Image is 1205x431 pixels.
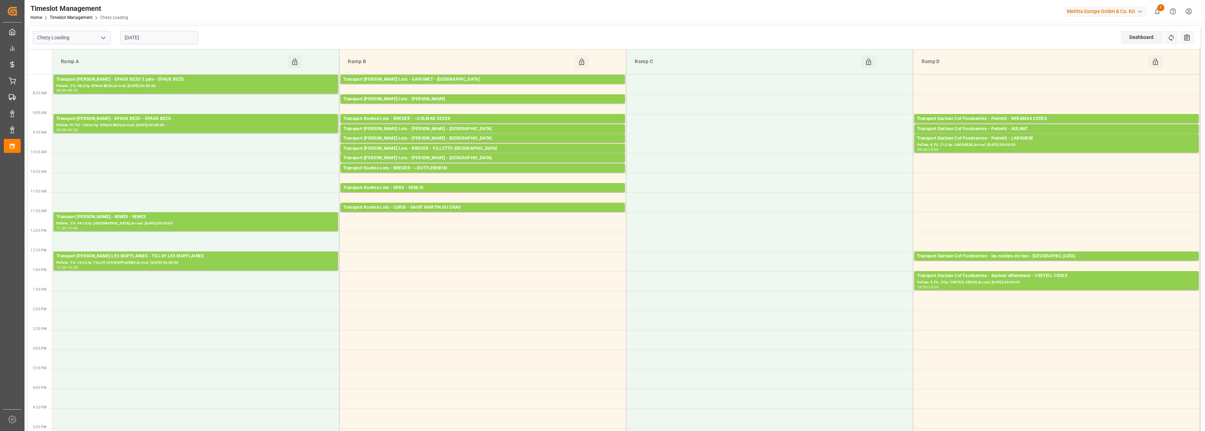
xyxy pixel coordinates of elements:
[917,126,1196,133] div: Transport Dachser Cof Foodservice - Pedretti - AULNAT
[33,111,47,115] span: 9:00 AM
[56,214,335,221] div: Transport [PERSON_NAME] - NIMES - NIMES
[927,285,928,289] div: -
[343,172,622,178] div: Pallets: 1,TU: 52,City: ~[GEOGRAPHIC_DATA],Arrival: [DATE] 00:00:00
[33,288,47,291] span: 1:30 PM
[917,285,927,289] div: 13:00
[917,253,1196,260] div: Transport Dachser Cof Foodservice - les routiers de l'est - [GEOGRAPHIC_DATA]
[632,55,861,68] div: Ramp C
[30,209,47,213] span: 11:30 AM
[33,366,47,370] span: 3:30 PM
[33,346,47,350] span: 3:00 PM
[68,89,78,92] div: 08:30
[917,260,1196,266] div: Pallets: 4,TU: 68,City: [GEOGRAPHIC_DATA],Arrival: [DATE] 00:00:00
[56,260,335,266] div: Pallets: ,TU: 242,City: TILLOY LES MOFFLAINES,Arrival: [DATE] 00:00:00
[30,150,47,154] span: 10:00 AM
[56,83,335,89] div: Pallets: ,TU: 48,City: EPAUX BEZU,Arrival: [DATE] 00:00:00
[917,122,1196,128] div: Pallets: 1,TU: 48,City: MIRAMAS CEDEX,Arrival: [DATE] 00:00:00
[343,155,622,162] div: Transport [PERSON_NAME] Lots - [PERSON_NAME] - [GEOGRAPHIC_DATA]
[33,130,47,134] span: 9:30 AM
[1157,4,1164,11] span: 1
[343,103,622,109] div: Pallets: 1,TU: ,City: CARQUEFOU,Arrival: [DATE] 00:00:00
[1064,5,1149,18] button: Melitta Europa GmbH & Co. KG
[917,115,1196,122] div: Transport Dachser Cof Foodservice - Pedretti - MIRAMAS CEDEX
[50,15,92,20] a: Timeslot Management
[343,152,622,158] div: Pallets: 10,TU: 742,City: [GEOGRAPHIC_DATA],Arrival: [DATE] 00:00:00
[30,3,128,14] div: Timeslot Management
[343,211,622,217] div: Pallets: ,TU: 622,City: [GEOGRAPHIC_DATA][PERSON_NAME],Arrival: [DATE] 00:00:00
[1121,31,1163,44] div: Dashboard
[343,191,622,197] div: Pallets: 1,TU: 490,City: [GEOGRAPHIC_DATA],Arrival: [DATE] 00:00:00
[33,405,47,409] span: 4:30 PM
[33,91,47,95] span: 8:30 AM
[33,425,47,429] span: 5:00 PM
[56,115,335,122] div: Transport [PERSON_NAME] - EPAUX BEZU - EPAUX BEZU
[33,31,111,44] input: Type to search/select
[343,122,622,128] div: Pallets: ,TU: 46,City: ~COLMAR CEDEX,Arrival: [DATE] 00:00:00
[917,280,1196,285] div: Pallets: 5,TU: ,City: CRETEIL CEDEX,Arrival: [DATE] 00:00:00
[33,386,47,390] span: 4:00 PM
[67,266,68,269] div: -
[343,165,622,172] div: Transport Kuehne Lots - BREGER - ~DUTTLENHEIM
[120,31,198,44] input: DD-MM-YYYY
[1149,4,1165,19] button: show 1 new notifications
[1064,6,1147,16] div: Melitta Europa GmbH & Co. KG
[56,128,67,132] div: 09:00
[919,55,1148,68] div: Ramp D
[343,83,622,89] div: Pallets: 8,TU: 1416,City: [GEOGRAPHIC_DATA],Arrival: [DATE] 00:00:00
[30,189,47,193] span: 11:00 AM
[343,184,622,191] div: Transport Kuehne Lots - DERE - SENLIS
[68,128,78,132] div: 09:30
[343,76,622,83] div: Transport [PERSON_NAME] Lots - GAVIGNET - [GEOGRAPHIC_DATA]
[343,96,622,103] div: Transport [PERSON_NAME] Lots - [PERSON_NAME]
[928,148,938,151] div: 10:00
[56,221,335,227] div: Pallets: ,TU: 441,City: [GEOGRAPHIC_DATA],Arrival: [DATE] 00:00:00
[33,307,47,311] span: 2:00 PM
[30,248,47,252] span: 12:30 PM
[343,133,622,139] div: Pallets: 1,TU: ,City: [GEOGRAPHIC_DATA],Arrival: [DATE] 00:00:00
[67,128,68,132] div: -
[917,272,1196,280] div: Transport Dachser Cof Foodservice - dachser affretement - CRETEIL CEDEX
[927,148,928,151] div: -
[917,135,1196,142] div: Transport Dachser Cof Foodservice - Pedretti - LABOURSE
[917,133,1196,139] div: Pallets: 6,TU: 62,City: [GEOGRAPHIC_DATA],Arrival: [DATE] 00:00:00
[56,266,67,269] div: 12:30
[30,170,47,174] span: 10:30 AM
[56,122,335,128] div: Pallets: 51,TU: 1200,City: EPAUX BEZU,Arrival: [DATE] 00:00:00
[56,76,335,83] div: Transport [PERSON_NAME] - EPAUX BEZU 2 pals - EPAUX BEZU
[928,285,938,289] div: 13:30
[30,229,47,233] span: 12:00 PM
[30,15,42,20] a: Home
[68,266,78,269] div: 13:00
[68,227,78,230] div: 12:00
[67,89,68,92] div: -
[343,126,622,133] div: Transport [PERSON_NAME] Lots - [PERSON_NAME] - [GEOGRAPHIC_DATA]
[343,204,622,211] div: Transport Kuehne Lots - CORSI - SAINT MARTIN DU CRAU
[343,162,622,168] div: Pallets: ,TU: 93,City: [GEOGRAPHIC_DATA],Arrival: [DATE] 00:00:00
[343,135,622,142] div: Transport [PERSON_NAME] Lots - [PERSON_NAME] - [GEOGRAPHIC_DATA]
[56,227,67,230] div: 11:30
[917,142,1196,148] div: Pallets: 8,TU: 21,City: LABOURSE,Arrival: [DATE] 00:00:00
[343,145,622,152] div: Transport [PERSON_NAME] Lots - BREGER - VILLETTE-[GEOGRAPHIC_DATA]
[343,142,622,148] div: Pallets: ,TU: 232,City: [GEOGRAPHIC_DATA],Arrival: [DATE] 00:00:00
[98,32,108,43] button: open menu
[56,89,67,92] div: 08:00
[343,115,622,122] div: Transport Kuehne Lots - BREGER - ~COLMAR CEDEX
[58,55,288,68] div: Ramp A
[1165,4,1181,19] button: Help Center
[33,327,47,331] span: 2:30 PM
[67,227,68,230] div: -
[917,148,927,151] div: 09:30
[345,55,574,68] div: Ramp B
[33,268,47,272] span: 1:00 PM
[56,253,335,260] div: Transport [PERSON_NAME] LES MOFFLAINES - TILLOY LES MOFFLAINES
